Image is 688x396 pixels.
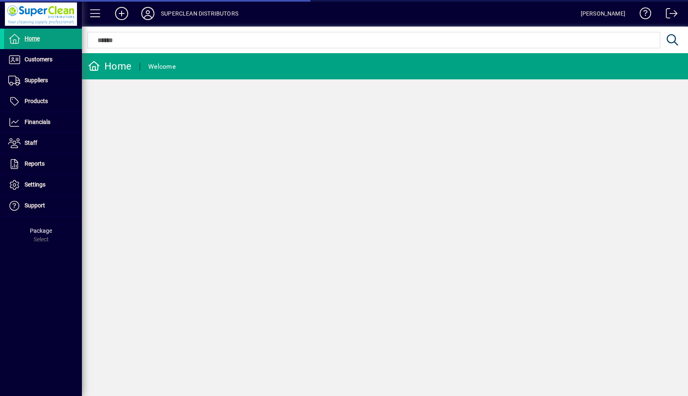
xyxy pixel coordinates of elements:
[4,91,82,112] a: Products
[25,35,40,42] span: Home
[4,49,82,70] a: Customers
[660,2,678,28] a: Logout
[161,7,238,20] div: SUPERCLEAN DISTRIBUTORS
[25,139,37,146] span: Staff
[25,160,45,167] span: Reports
[25,119,50,125] span: Financials
[4,175,82,195] a: Settings
[4,133,82,153] a: Staff
[25,181,45,188] span: Settings
[109,6,135,21] button: Add
[25,77,48,83] span: Suppliers
[4,196,82,216] a: Support
[4,70,82,91] a: Suppliers
[25,98,48,104] span: Products
[88,60,131,73] div: Home
[634,2,652,28] a: Knowledge Base
[4,112,82,133] a: Financials
[581,7,625,20] div: [PERSON_NAME]
[30,227,52,234] span: Package
[25,202,45,209] span: Support
[25,56,52,63] span: Customers
[4,154,82,174] a: Reports
[135,6,161,21] button: Profile
[148,60,176,73] div: Welcome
